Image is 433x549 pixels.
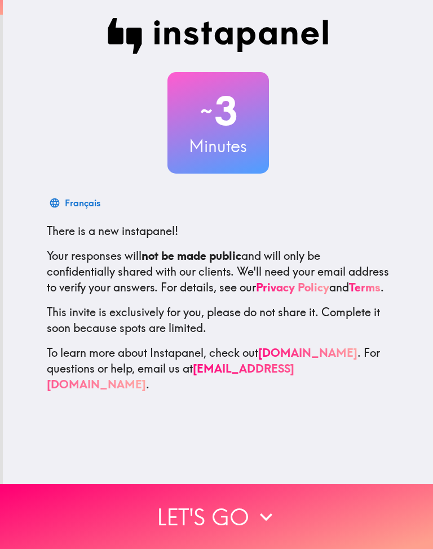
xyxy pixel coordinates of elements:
div: Français [65,195,100,211]
p: This invite is exclusively for you, please do not share it. Complete it soon because spots are li... [47,304,390,336]
b: not be made public [142,249,241,263]
h2: 3 [167,88,269,134]
span: ~ [198,94,214,128]
img: Instapanel [108,18,329,54]
h3: Minutes [167,134,269,158]
a: Privacy Policy [256,280,329,294]
a: Terms [349,280,381,294]
p: Your responses will and will only be confidentially shared with our clients. We'll need your emai... [47,248,390,295]
a: [EMAIL_ADDRESS][DOMAIN_NAME] [47,361,294,391]
span: There is a new instapanel! [47,224,178,238]
p: To learn more about Instapanel, check out . For questions or help, email us at . [47,345,390,392]
button: Français [47,192,105,214]
a: [DOMAIN_NAME] [258,346,357,360]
